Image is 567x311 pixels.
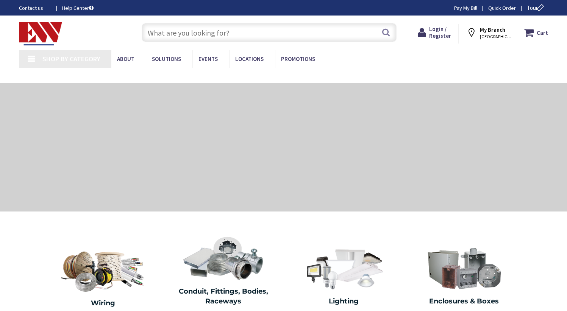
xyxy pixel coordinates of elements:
[19,4,50,12] a: Contact us
[235,55,264,62] span: Locations
[169,287,278,306] h2: Conduit, Fittings, Bodies, Raceways
[454,4,477,12] a: Pay My Bill
[289,297,398,306] h2: Lighting
[117,55,134,62] span: About
[429,25,451,39] span: Login / Register
[488,4,516,12] a: Quick Order
[62,4,94,12] a: Help Center
[142,23,397,42] input: What are you looking for?
[480,34,512,40] span: [GEOGRAPHIC_DATA], [GEOGRAPHIC_DATA]
[42,54,100,63] span: Shop By Category
[198,55,218,62] span: Events
[19,22,62,45] img: Electrical Wholesalers, Inc.
[409,297,519,306] h2: Enclosures & Boxes
[466,26,509,39] div: My Branch [GEOGRAPHIC_DATA], [GEOGRAPHIC_DATA]
[524,26,548,39] a: Cart
[527,4,546,11] span: Tour
[537,26,548,39] strong: Cart
[47,299,160,308] h2: Wiring
[281,55,315,62] span: Promotions
[418,26,451,39] a: Login / Register
[480,26,505,33] strong: My Branch
[152,55,181,62] span: Solutions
